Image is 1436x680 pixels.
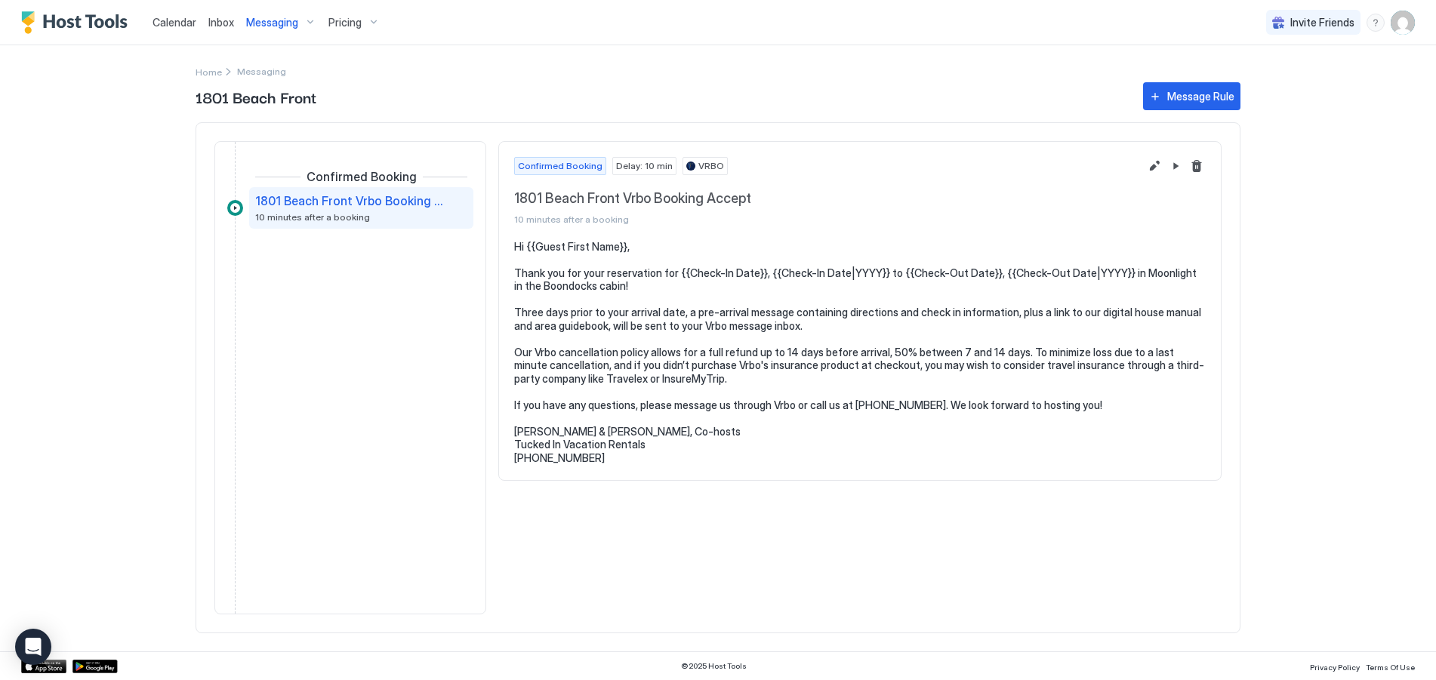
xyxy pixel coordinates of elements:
button: Pause Message Rule [1166,157,1185,175]
span: Terms Of Use [1366,663,1415,672]
a: Google Play Store [72,660,118,673]
button: Edit message rule [1145,157,1163,175]
span: Invite Friends [1290,16,1354,29]
a: Privacy Policy [1310,658,1360,674]
pre: Hi {{Guest First Name}}, Thank you for your reservation for {{Check-In Date}}, {{Check-In Date|YY... [514,240,1206,465]
span: © 2025 Host Tools [681,661,747,671]
div: Open Intercom Messenger [15,629,51,665]
div: Breadcrumb [196,63,222,79]
span: Confirmed Booking [518,159,602,173]
span: 10 minutes after a booking [514,214,1139,225]
span: 1801 Beach Front Vrbo Booking Accept [255,193,443,208]
a: App Store [21,660,66,673]
span: Breadcrumb [237,66,286,77]
span: Inbox [208,16,234,29]
span: Confirmed Booking [307,169,417,184]
span: Delay: 10 min [616,159,673,173]
div: User profile [1391,11,1415,35]
a: Host Tools Logo [21,11,134,34]
div: menu [1367,14,1385,32]
div: Message Rule [1167,88,1234,104]
a: Terms Of Use [1366,658,1415,674]
span: Messaging [246,16,298,29]
button: Delete message rule [1188,157,1206,175]
span: Home [196,66,222,78]
span: 10 minutes after a booking [255,211,370,223]
a: Calendar [153,14,196,30]
span: VRBO [698,159,724,173]
a: Inbox [208,14,234,30]
span: Pricing [328,16,362,29]
span: 1801 Beach Front [196,85,1128,108]
span: Calendar [153,16,196,29]
button: Message Rule [1143,82,1240,110]
span: 1801 Beach Front Vrbo Booking Accept [514,190,1139,208]
a: Home [196,63,222,79]
span: Privacy Policy [1310,663,1360,672]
